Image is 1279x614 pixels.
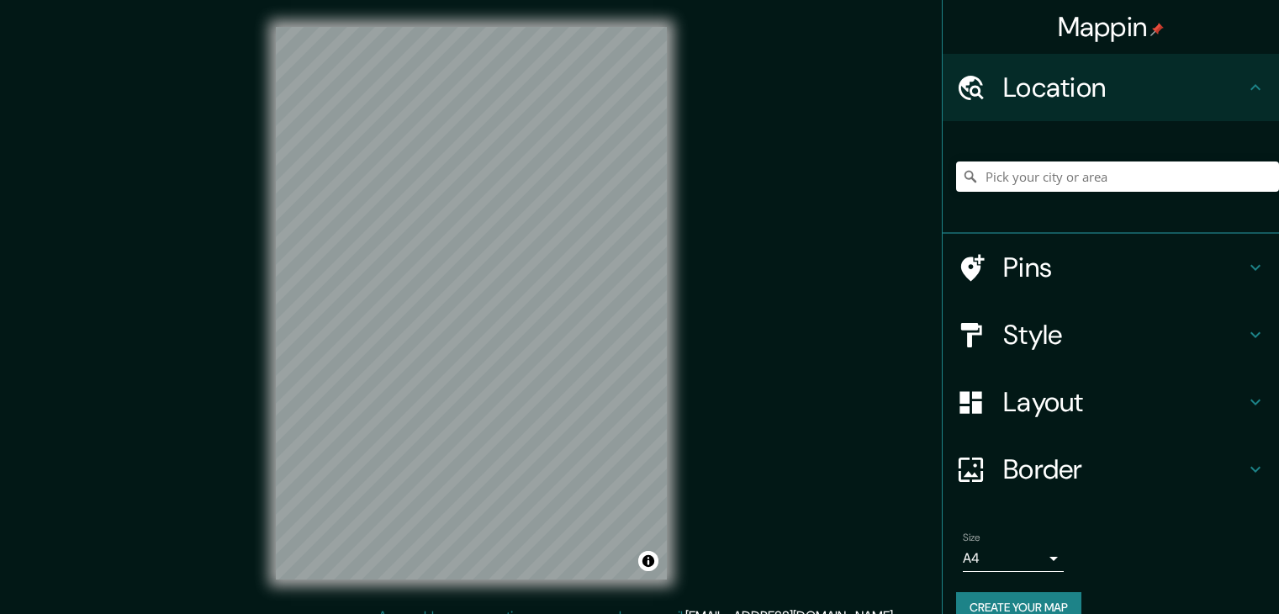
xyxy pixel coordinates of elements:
h4: Style [1003,318,1245,352]
div: Style [943,301,1279,368]
div: Location [943,54,1279,121]
h4: Layout [1003,385,1245,419]
h4: Location [1003,71,1245,104]
h4: Pins [1003,251,1245,284]
button: Toggle attribution [638,551,658,571]
div: Pins [943,234,1279,301]
div: Layout [943,368,1279,436]
div: A4 [963,545,1064,572]
h4: Mappin [1058,10,1165,44]
input: Pick your city or area [956,161,1279,192]
img: pin-icon.png [1150,23,1164,36]
canvas: Map [276,27,667,580]
label: Size [963,531,980,545]
div: Border [943,436,1279,503]
h4: Border [1003,453,1245,486]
